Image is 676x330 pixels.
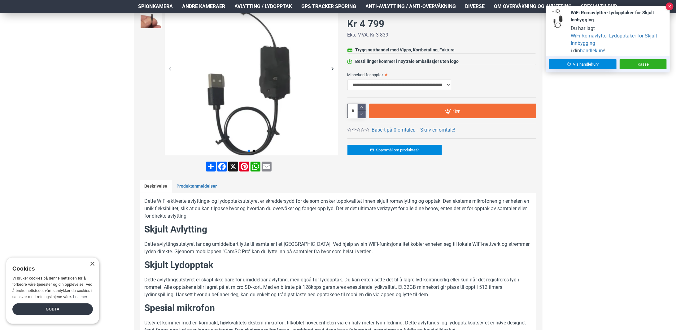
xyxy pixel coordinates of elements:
[12,303,93,315] div: Godta
[494,3,572,10] span: Om overvåkning og avlytting
[248,150,250,152] span: Go to slide 1
[355,58,459,65] div: Bestillinger kommer i nøytrale emballasjer uten logo
[250,162,261,172] a: WhatsApp
[138,3,173,10] span: Spionkamera
[452,109,460,113] span: Kjøp
[165,63,176,74] div: Previous slide
[182,3,225,10] span: Andre kameraer
[145,258,532,271] h2: Skjult Lydopptak
[90,262,94,267] div: Close
[145,198,532,220] p: Dette WiFi-aktiverte avlyttings- og lydopptaksutstyret er skreddersydd for de som ønsker toppkval...
[355,47,455,53] div: Trygg netthandel med Vipps, Kortbetaling, Faktura
[172,180,222,193] a: Produktanmeldelser
[228,162,239,172] a: X
[580,47,604,54] a: handlekurv
[571,25,667,54] div: Du har lagt i din !
[327,63,338,74] div: Next slide
[571,32,667,47] a: WiFi Romavlytter-Lydopptaker for Skjult Innbygging
[366,3,456,10] span: Anti-avlytting / Anti-overvåkning
[417,127,418,133] b: -
[347,70,536,80] label: Minnekort for opptak
[12,262,89,276] div: Cookies
[420,126,455,134] a: Skriv en omtale!
[12,276,93,299] span: Vi bruker cookies på denne nettsiden for å forbedre våre tjenester og din opplevelse. Ved å bruke...
[145,276,532,298] p: Dette avlyttingsutstyret er skapt ikke bare for umiddelbar avlytting, men også for lydopptak. Du ...
[239,162,250,172] a: Pinterest
[302,3,356,10] span: GPS Tracker Sporing
[73,295,87,299] a: Les mer, opens a new window
[145,223,532,236] h2: Skjult Avlytting
[549,9,568,28] img: wifi-romavlytter-lydopptaker-med-ekstern-mikrofon-60x60.webp
[140,7,162,28] img: Avlytting & Skjult Lydopptak med WiFi - SpyGadgets.no
[465,3,485,10] span: Diverse
[372,126,415,134] a: Basert på 0 omtaler.
[347,16,385,31] div: Kr 4 799
[261,162,272,172] a: Email
[549,59,617,69] a: Vis handlekurv
[253,150,255,152] span: Go to slide 2
[235,3,292,10] span: Avlytting / Lydopptak
[347,145,442,155] a: Spørsmål om produktet?
[145,241,532,255] p: Dette avlyttingsutstyret lar deg umiddelbart lytte til samtaler i et [GEOGRAPHIC_DATA]. Ved hjelp...
[205,162,216,172] a: Share
[581,3,617,10] span: Spesialtilbud
[216,162,228,172] a: Facebook
[145,302,532,315] h2: Spesial mikrofon
[571,9,667,23] div: WiFi Romavlytter-Lydopptaker for Skjult Innbygging
[140,180,172,193] a: Beskrivelse
[620,59,667,69] a: Kasse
